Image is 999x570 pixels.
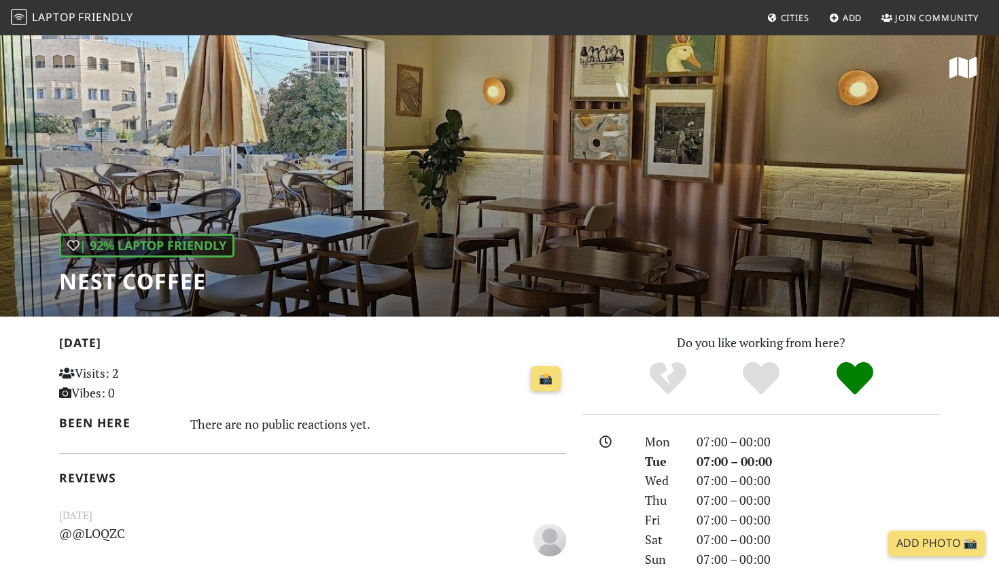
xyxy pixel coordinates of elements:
[59,336,566,355] h2: [DATE]
[621,360,715,397] div: No
[824,5,868,30] a: Add
[688,432,948,452] div: 07:00 – 00:00
[762,5,815,30] a: Cities
[895,12,979,24] span: Join Community
[78,10,133,24] span: Friendly
[637,452,688,471] div: Tue
[714,360,808,397] div: Yes
[32,10,76,24] span: Laptop
[688,491,948,510] div: 07:00 – 00:00
[808,360,902,397] div: Definitely!
[11,9,27,25] img: LaptopFriendly
[688,510,948,530] div: 07:00 – 00:00
[59,234,234,257] div: | 92% Laptop Friendly
[51,507,574,524] small: [DATE]
[781,12,809,24] span: Cities
[688,530,948,550] div: 07:00 – 00:00
[637,432,688,452] div: Mon
[59,416,174,430] h2: Been here
[59,471,566,485] h2: Reviews
[876,5,984,30] a: Join Community
[190,413,567,435] div: There are no public reactions yet.
[688,471,948,491] div: 07:00 – 00:00
[637,510,688,530] div: Fri
[51,524,487,554] p: @@LOQZC
[531,366,561,392] a: 📸
[59,268,234,294] h1: Nest coffee
[688,452,948,471] div: 07:00 – 00:00
[637,491,688,510] div: Thu
[688,550,948,569] div: 07:00 – 00:00
[582,333,940,353] p: Do you like working from here?
[59,363,217,403] p: Visits: 2 Vibes: 0
[637,530,688,550] div: Sat
[888,531,985,556] a: Add Photo 📸
[11,6,133,30] a: LaptopFriendly LaptopFriendly
[533,524,566,556] img: blank-535327c66bd565773addf3077783bbfce4b00ec00e9fd257753287c682c7fa38.png
[843,12,862,24] span: Add
[637,471,688,491] div: Wed
[637,550,688,569] div: Sun
[533,531,566,547] span: TzwSVsOw TzwSVsOw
